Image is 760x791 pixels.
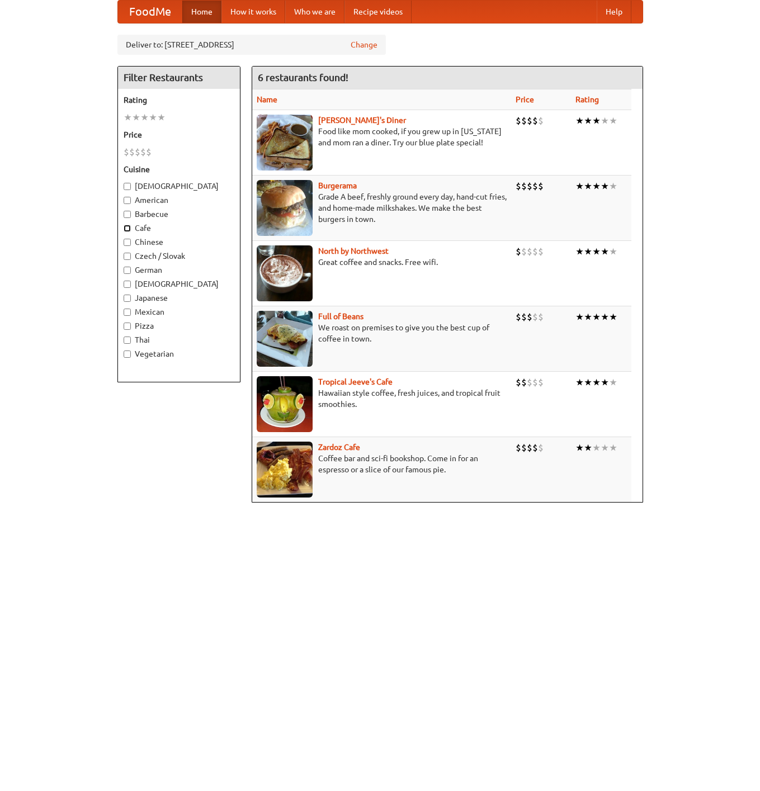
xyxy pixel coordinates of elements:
[124,278,234,290] label: [DEMOGRAPHIC_DATA]
[609,115,617,127] li: ★
[124,323,131,330] input: Pizza
[140,146,146,158] li: $
[124,337,131,344] input: Thai
[538,180,544,192] li: $
[584,180,592,192] li: ★
[149,111,157,124] li: ★
[527,245,532,258] li: $
[516,376,521,389] li: $
[575,180,584,192] li: ★
[157,111,166,124] li: ★
[258,72,348,83] ng-pluralize: 6 restaurants found!
[124,181,234,192] label: [DEMOGRAPHIC_DATA]
[601,442,609,454] li: ★
[521,442,527,454] li: $
[182,1,221,23] a: Home
[124,146,129,158] li: $
[601,115,609,127] li: ★
[124,350,131,358] input: Vegetarian
[516,115,521,127] li: $
[575,95,599,104] a: Rating
[124,348,234,359] label: Vegetarian
[592,442,601,454] li: ★
[140,111,149,124] li: ★
[521,311,527,323] li: $
[124,197,131,204] input: American
[135,146,140,158] li: $
[609,376,617,389] li: ★
[124,295,131,302] input: Japanese
[527,311,532,323] li: $
[532,376,538,389] li: $
[538,245,544,258] li: $
[318,116,406,125] a: [PERSON_NAME]'s Diner
[584,245,592,258] li: ★
[521,376,527,389] li: $
[318,377,393,386] a: Tropical Jeeve's Cafe
[584,442,592,454] li: ★
[318,247,389,255] b: North by Northwest
[318,312,364,321] b: Full of Beans
[584,115,592,127] li: ★
[118,1,182,23] a: FoodMe
[257,95,277,104] a: Name
[592,180,601,192] li: ★
[257,115,313,170] img: sallys.jpg
[257,376,313,432] img: jeeves.jpg
[124,267,131,274] input: German
[601,376,609,389] li: ★
[257,311,313,367] img: beans.jpg
[221,1,285,23] a: How it works
[257,322,507,344] p: We roast on premises to give you the best cup of coffee in town.
[532,442,538,454] li: $
[124,250,234,262] label: Czech / Slovak
[609,442,617,454] li: ★
[592,245,601,258] li: ★
[129,146,135,158] li: $
[124,209,234,220] label: Barbecue
[592,376,601,389] li: ★
[516,442,521,454] li: $
[601,245,609,258] li: ★
[318,181,357,190] b: Burgerama
[592,115,601,127] li: ★
[257,126,507,148] p: Food like mom cooked, if you grew up in [US_STATE] and mom ran a diner. Try our blue plate special!
[257,257,507,268] p: Great coffee and snacks. Free wifi.
[584,311,592,323] li: ★
[124,195,234,206] label: American
[527,115,532,127] li: $
[527,376,532,389] li: $
[257,180,313,236] img: burgerama.jpg
[124,183,131,190] input: [DEMOGRAPHIC_DATA]
[257,191,507,225] p: Grade A beef, freshly ground every day, hand-cut fries, and home-made milkshakes. We make the bes...
[532,245,538,258] li: $
[285,1,344,23] a: Who we are
[538,311,544,323] li: $
[521,115,527,127] li: $
[527,180,532,192] li: $
[597,1,631,23] a: Help
[124,306,234,318] label: Mexican
[609,245,617,258] li: ★
[351,39,377,50] a: Change
[132,111,140,124] li: ★
[516,180,521,192] li: $
[527,442,532,454] li: $
[124,164,234,175] h5: Cuisine
[117,35,386,55] div: Deliver to: [STREET_ADDRESS]
[124,309,131,316] input: Mexican
[124,211,131,218] input: Barbecue
[124,264,234,276] label: German
[124,334,234,345] label: Thai
[521,245,527,258] li: $
[575,115,584,127] li: ★
[532,180,538,192] li: $
[601,311,609,323] li: ★
[516,95,534,104] a: Price
[592,311,601,323] li: ★
[521,180,527,192] li: $
[538,376,544,389] li: $
[584,376,592,389] li: ★
[575,245,584,258] li: ★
